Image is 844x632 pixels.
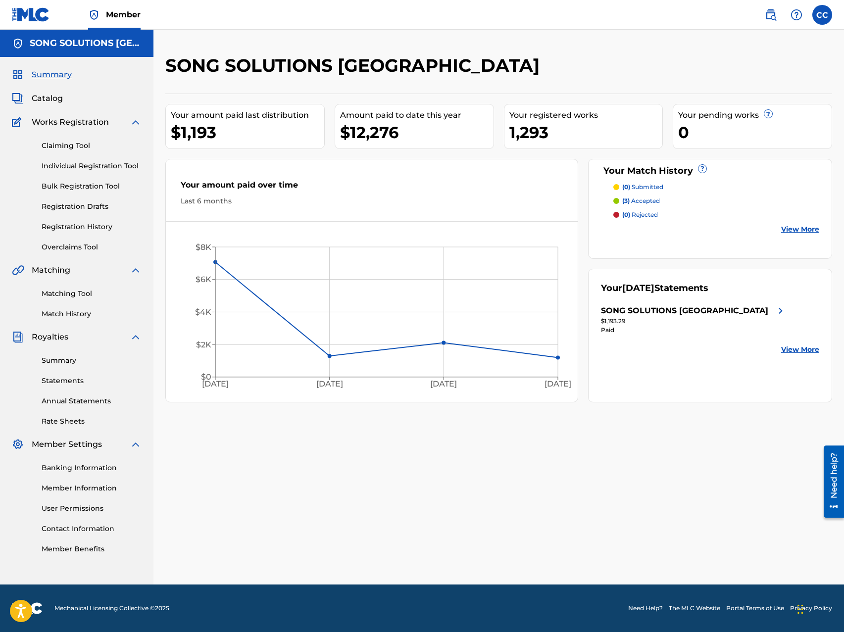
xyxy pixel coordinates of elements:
[12,69,24,81] img: Summary
[42,201,142,212] a: Registration Drafts
[130,438,142,450] img: expand
[42,222,142,232] a: Registration History
[12,331,24,343] img: Royalties
[130,264,142,276] img: expand
[12,7,50,22] img: MLC Logo
[790,604,832,613] a: Privacy Policy
[12,602,43,614] img: logo
[196,275,211,284] tspan: $6K
[601,164,819,178] div: Your Match History
[669,604,720,613] a: The MLC Website
[726,604,784,613] a: Portal Terms of Use
[316,379,343,389] tspan: [DATE]
[340,121,494,144] div: $12,276
[613,196,819,205] a: (3) accepted
[12,116,25,128] img: Works Registration
[678,109,832,121] div: Your pending works
[42,416,142,427] a: Rate Sheets
[622,183,663,192] p: submitted
[42,355,142,366] a: Summary
[613,183,819,192] a: (0) submitted
[42,524,142,534] a: Contact Information
[787,5,806,25] div: Help
[196,340,211,349] tspan: $2K
[32,438,102,450] span: Member Settings
[812,5,832,25] div: User Menu
[601,282,708,295] div: Your Statements
[42,483,142,493] a: Member Information
[613,210,819,219] a: (0) rejected
[781,224,819,235] a: View More
[628,604,663,613] a: Need Help?
[761,5,781,25] a: Public Search
[42,242,142,252] a: Overclaims Tool
[12,69,72,81] a: SummarySummary
[622,283,654,293] span: [DATE]
[775,305,787,317] img: right chevron icon
[42,289,142,299] a: Matching Tool
[12,93,24,104] img: Catalog
[32,264,70,276] span: Matching
[42,544,142,554] a: Member Benefits
[181,196,563,206] div: Last 6 months
[42,396,142,406] a: Annual Statements
[42,161,142,171] a: Individual Registration Tool
[130,116,142,128] img: expand
[764,110,772,118] span: ?
[622,211,630,218] span: (0)
[32,331,68,343] span: Royalties
[165,54,545,77] h2: SONG SOLUTIONS [GEOGRAPHIC_DATA]
[678,121,832,144] div: 0
[601,326,787,335] div: Paid
[765,9,777,21] img: search
[509,109,663,121] div: Your registered works
[195,307,211,317] tspan: $4K
[42,309,142,319] a: Match History
[32,69,72,81] span: Summary
[42,463,142,473] a: Banking Information
[202,379,229,389] tspan: [DATE]
[42,181,142,192] a: Bulk Registration Tool
[781,344,819,355] a: View More
[545,379,571,389] tspan: [DATE]
[791,9,802,21] img: help
[509,121,663,144] div: 1,293
[54,604,169,613] span: Mechanical Licensing Collective © 2025
[30,38,142,49] h5: SONG SOLUTIONS USA
[12,438,24,450] img: Member Settings
[622,183,630,191] span: (0)
[106,9,141,20] span: Member
[201,372,211,382] tspan: $0
[171,109,324,121] div: Your amount paid last distribution
[12,264,24,276] img: Matching
[130,331,142,343] img: expand
[816,441,844,521] iframe: Resource Center
[171,121,324,144] div: $1,193
[181,179,563,196] div: Your amount paid over time
[340,109,494,121] div: Amount paid to date this year
[12,93,63,104] a: CatalogCatalog
[698,165,706,173] span: ?
[32,93,63,104] span: Catalog
[601,305,768,317] div: SONG SOLUTIONS [GEOGRAPHIC_DATA]
[12,38,24,49] img: Accounts
[42,376,142,386] a: Statements
[42,503,142,514] a: User Permissions
[42,141,142,151] a: Claiming Tool
[622,210,658,219] p: rejected
[622,197,630,204] span: (3)
[88,9,100,21] img: Top Rightsholder
[32,116,109,128] span: Works Registration
[601,305,787,335] a: SONG SOLUTIONS [GEOGRAPHIC_DATA]right chevron icon$1,193.29Paid
[797,594,803,624] div: Drag
[794,584,844,632] iframe: Chat Widget
[196,243,211,252] tspan: $8K
[622,196,660,205] p: accepted
[601,317,787,326] div: $1,193.29
[430,379,457,389] tspan: [DATE]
